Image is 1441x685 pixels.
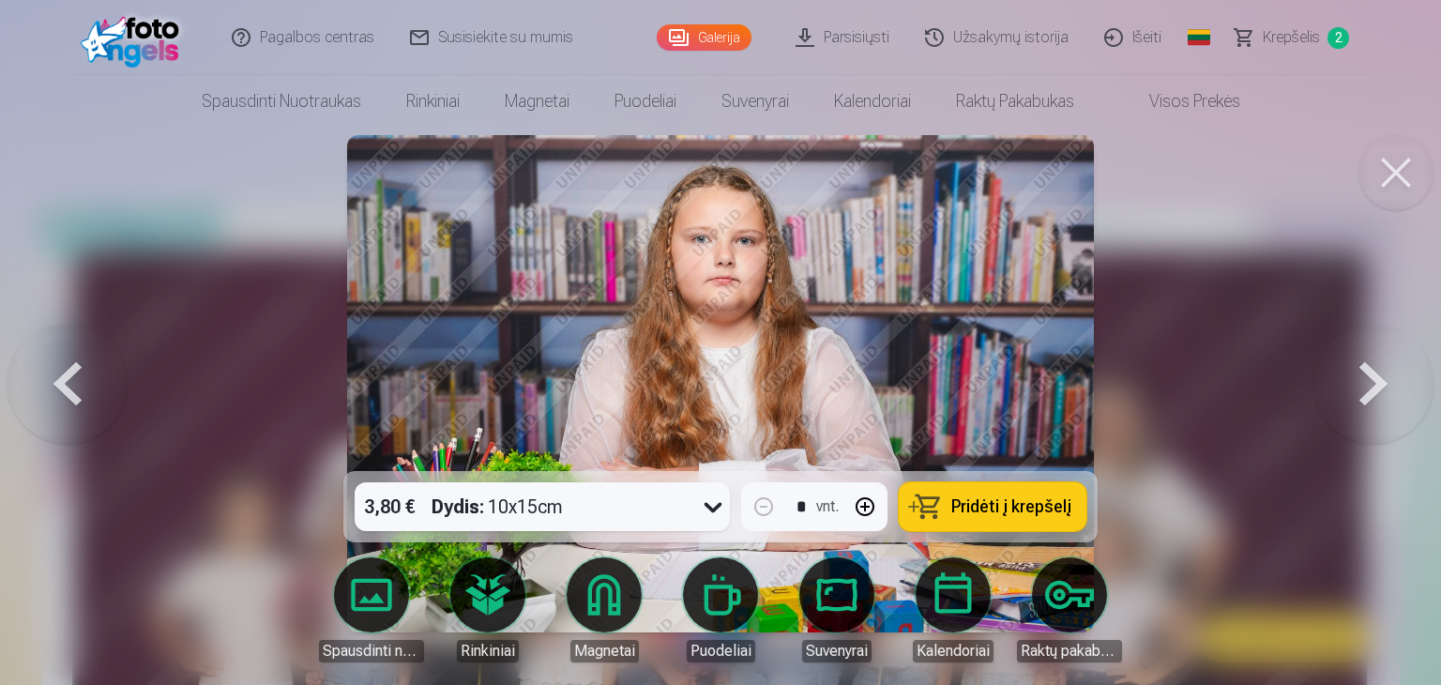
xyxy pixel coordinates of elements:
[951,498,1071,515] span: Pridėti į krepšelį
[657,24,751,51] a: Galerija
[432,482,563,531] div: 10x15cm
[899,482,1086,531] button: Pridėti į krepšelį
[901,557,1006,662] a: Kalendoriai
[687,640,755,662] div: Puodeliai
[812,75,933,128] a: Kalendoriai
[81,8,189,68] img: /fa2
[179,75,384,128] a: Spausdinti nuotraukas
[933,75,1097,128] a: Raktų pakabukas
[319,557,424,662] a: Spausdinti nuotraukas
[435,557,540,662] a: Rinkiniai
[668,557,773,662] a: Puodeliai
[482,75,592,128] a: Magnetai
[913,640,994,662] div: Kalendoriai
[592,75,699,128] a: Puodeliai
[784,557,889,662] a: Suvenyrai
[816,495,839,518] div: vnt.
[1327,27,1349,49] span: 2
[384,75,482,128] a: Rinkiniai
[1017,640,1122,662] div: Raktų pakabukas
[570,640,639,662] div: Magnetai
[1263,26,1320,49] span: Krepšelis
[699,75,812,128] a: Suvenyrai
[319,640,424,662] div: Spausdinti nuotraukas
[1017,557,1122,662] a: Raktų pakabukas
[457,640,519,662] div: Rinkiniai
[432,494,484,520] strong: Dydis :
[802,640,872,662] div: Suvenyrai
[1097,75,1263,128] a: Visos prekės
[355,482,424,531] div: 3,80 €
[552,557,657,662] a: Magnetai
